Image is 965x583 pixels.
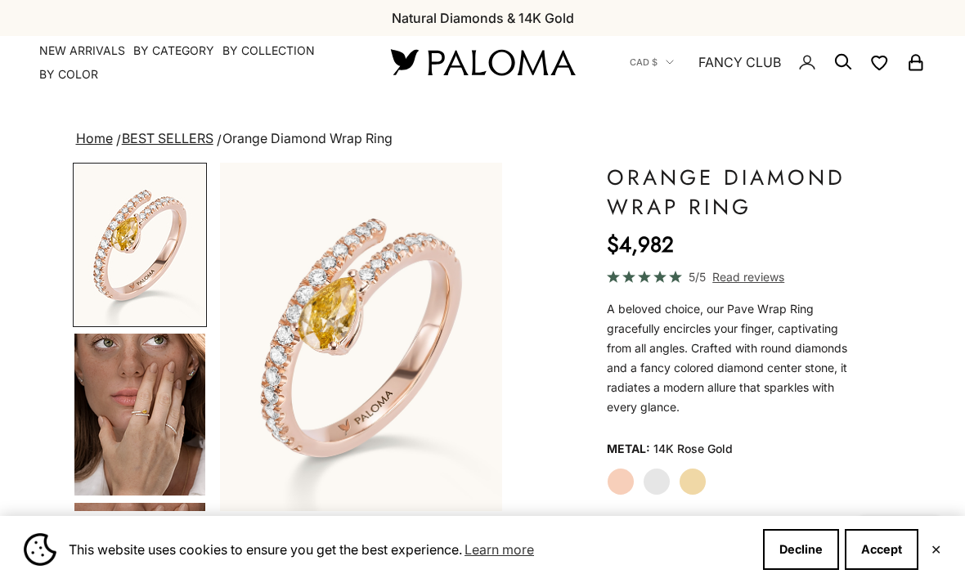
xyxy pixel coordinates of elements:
summary: By Color [39,66,98,83]
nav: Primary navigation [39,43,352,83]
a: FANCY CLUB [698,52,781,73]
legend: Metal: [607,437,650,461]
button: Go to item 1 [73,163,207,327]
div: Item 1 of 18 [220,163,502,511]
h1: Orange Diamond Wrap Ring [607,163,852,222]
button: Go to item 4 [73,332,207,497]
nav: breadcrumbs [73,128,893,150]
span: Orange Diamond Wrap Ring [222,130,393,146]
img: Cookie banner [24,533,56,566]
button: Close [931,545,941,554]
button: Decline [763,529,839,570]
span: 5/5 [689,267,706,286]
sale-price: $4,982 [607,228,674,261]
summary: By Collection [222,43,315,59]
nav: Secondary navigation [630,36,926,88]
div: A beloved choice, our Pave Wrap Ring gracefully encircles your finger, captivating from all angle... [607,299,852,417]
img: #RoseGold [220,163,502,511]
a: Home [76,130,113,146]
span: Read reviews [712,267,784,286]
button: CAD $ [630,55,674,70]
p: Natural Diamonds & 14K Gold [392,7,574,29]
a: NEW ARRIVALS [39,43,125,59]
a: 5/5 Read reviews [607,267,852,286]
a: BEST SELLERS [122,130,213,146]
span: CAD $ [630,55,658,70]
a: Learn more [462,537,536,562]
summary: By Category [133,43,214,59]
variant-option-value: 14K Rose Gold [653,437,733,461]
span: This website uses cookies to ensure you get the best experience. [69,537,750,562]
button: Accept [845,529,918,570]
img: #RoseGold [74,164,205,325]
img: #YellowGold #RoseGold #WhiteGold [74,334,205,496]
